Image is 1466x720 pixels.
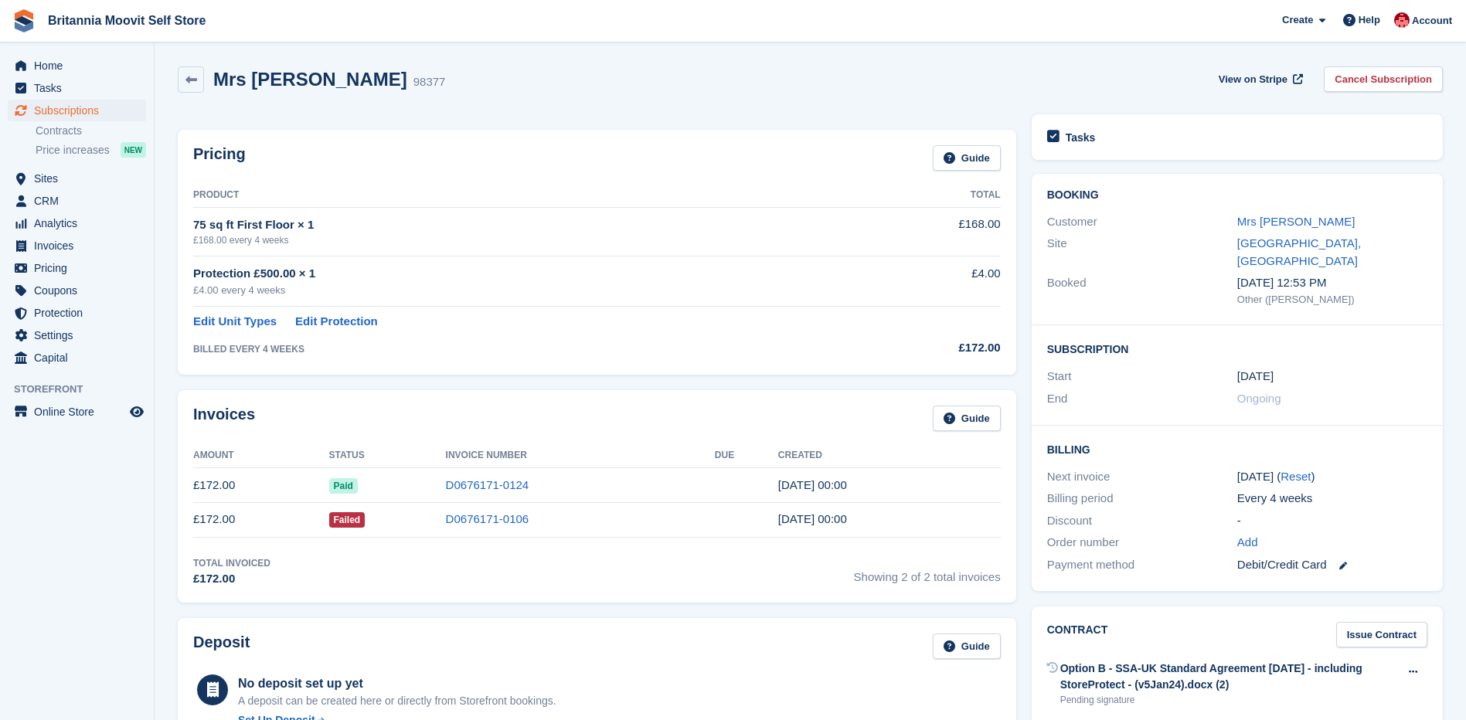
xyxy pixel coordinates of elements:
[778,512,847,525] time: 2025-08-01 23:00:13 UTC
[193,216,851,234] div: 75 sq ft First Floor × 1
[933,633,1001,659] a: Guide
[1060,661,1399,693] div: Option B - SSA-UK Standard Agreement [DATE] - including StoreProtect - (v5Jan24).docx (2)
[329,478,358,494] span: Paid
[1047,213,1237,231] div: Customer
[34,190,127,212] span: CRM
[128,402,146,421] a: Preview store
[193,468,329,503] td: £172.00
[1047,512,1237,530] div: Discount
[1047,390,1237,408] div: End
[329,512,366,528] span: Failed
[8,55,146,76] a: menu
[34,280,127,301] span: Coupons
[42,8,212,33] a: Britannia Moovit Self Store
[34,324,127,346] span: Settings
[854,556,1001,588] span: Showing 2 of 2 total invoices
[8,257,146,279] a: menu
[12,9,36,32] img: stora-icon-8386f47178a22dfd0bd8f6a31ec36ba5ce8667c1dd55bd0f319d3a0aa187defe.svg
[1282,12,1313,28] span: Create
[36,143,110,158] span: Price increases
[413,73,446,91] div: 98377
[1237,215,1355,228] a: Mrs [PERSON_NAME]
[1213,66,1306,92] a: View on Stripe
[34,212,127,234] span: Analytics
[778,478,847,491] time: 2025-08-29 23:00:08 UTC
[193,265,851,283] div: Protection £500.00 × 1
[329,443,446,468] th: Status
[715,443,778,468] th: Due
[1237,556,1427,574] div: Debit/Credit Card
[1394,12,1410,28] img: Jo Jopson
[1237,512,1427,530] div: -
[778,443,1001,468] th: Created
[1047,235,1237,270] div: Site
[193,283,851,298] div: £4.00 every 4 weeks
[34,235,127,256] span: Invoices
[933,145,1001,171] a: Guide
[1237,368,1274,385] time: 2025-08-01 23:00:00 UTC
[1047,490,1237,508] div: Billing period
[193,502,329,537] td: £172.00
[193,233,851,247] div: £168.00 every 4 weeks
[8,77,146,99] a: menu
[8,212,146,234] a: menu
[8,168,146,189] a: menu
[446,443,715,468] th: Invoice Number
[193,556,270,570] div: Total Invoiced
[8,280,146,301] a: menu
[193,145,246,171] h2: Pricing
[295,313,378,331] a: Edit Protection
[8,401,146,423] a: menu
[193,443,329,468] th: Amount
[193,633,250,659] h2: Deposit
[213,69,407,90] h2: Mrs [PERSON_NAME]
[238,693,556,709] p: A deposit can be created here or directly from Storefront bookings.
[34,302,127,324] span: Protection
[1359,12,1380,28] span: Help
[34,77,127,99] span: Tasks
[851,256,1000,307] td: £4.00
[446,478,529,491] a: D0676171-0124
[8,347,146,368] a: menu
[193,342,851,356] div: BILLED EVERY 4 WEEKS
[933,406,1001,431] a: Guide
[1237,292,1427,307] div: Other ([PERSON_NAME])
[34,401,127,423] span: Online Store
[446,512,529,525] a: D0676171-0106
[1066,131,1096,144] h2: Tasks
[8,190,146,212] a: menu
[1047,274,1237,307] div: Booked
[121,142,146,158] div: NEW
[36,141,146,158] a: Price increases NEW
[34,168,127,189] span: Sites
[34,257,127,279] span: Pricing
[1047,441,1427,457] h2: Billing
[1219,72,1287,87] span: View on Stripe
[851,339,1000,357] div: £172.00
[1047,189,1427,202] h2: Booking
[1281,470,1311,483] a: Reset
[193,406,255,431] h2: Invoices
[1047,534,1237,552] div: Order number
[193,313,277,331] a: Edit Unit Types
[1412,13,1452,29] span: Account
[851,207,1000,256] td: £168.00
[193,570,270,588] div: £172.00
[34,347,127,368] span: Capital
[36,124,146,138] a: Contracts
[8,302,146,324] a: menu
[1237,392,1281,405] span: Ongoing
[1047,368,1237,385] div: Start
[14,382,154,397] span: Storefront
[34,100,127,121] span: Subscriptions
[1237,468,1427,486] div: [DATE] ( )
[34,55,127,76] span: Home
[8,235,146,256] a: menu
[1060,693,1399,707] div: Pending signature
[851,183,1000,208] th: Total
[238,674,556,693] div: No deposit set up yet
[1237,534,1258,552] a: Add
[1336,622,1427,647] a: Issue Contract
[1047,468,1237,486] div: Next invoice
[8,100,146,121] a: menu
